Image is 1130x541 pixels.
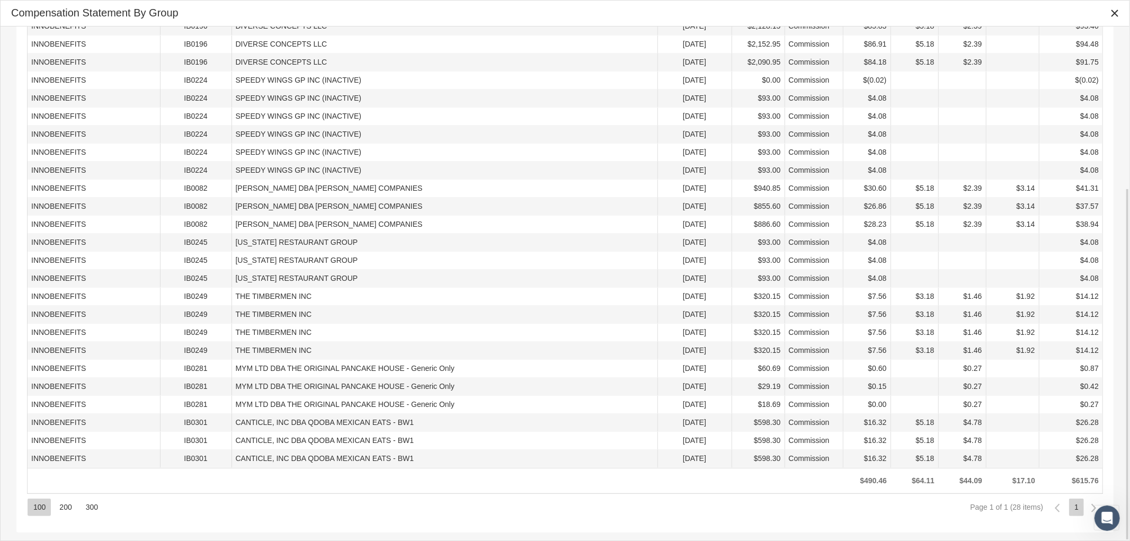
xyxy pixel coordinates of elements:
[160,198,232,216] td: IB0082
[785,270,843,288] td: Commission
[895,327,935,338] div: $3.18
[1043,57,1099,67] div: $91.75
[657,144,732,162] td: [DATE]
[1043,363,1099,374] div: $0.87
[1043,476,1099,486] div: $615.76
[785,198,843,216] td: Commission
[990,345,1035,356] div: $1.92
[160,180,232,198] td: IB0082
[28,90,160,108] td: INNOBENEFITS
[54,499,77,516] div: Items per page: 200
[847,382,887,392] div: $0.15
[232,360,657,378] td: MYM LTD DBA THE ORIGINAL PANCAKE HOUSE - Generic Only
[232,126,657,144] td: SPEEDY WINGS GP INC (INACTIVE)
[1043,327,1099,338] div: $14.12
[990,476,1035,486] div: $17.10
[895,418,935,428] div: $5.18
[942,436,982,446] div: $4.78
[847,201,887,211] div: $26.86
[28,499,51,516] div: Items per page: 100
[160,126,232,144] td: IB0224
[736,291,781,301] div: $320.15
[785,162,843,180] td: Commission
[785,306,843,324] td: Commission
[28,270,160,288] td: INNOBENEFITS
[942,201,982,211] div: $2.39
[895,201,935,211] div: $5.18
[895,436,935,446] div: $5.18
[160,216,232,234] td: IB0082
[785,180,843,198] td: Commission
[657,324,732,342] td: [DATE]
[1095,505,1120,531] iframe: Intercom live chat
[785,324,843,342] td: Commission
[657,450,732,468] td: [DATE]
[1043,291,1099,301] div: $14.12
[657,180,732,198] td: [DATE]
[736,436,781,446] div: $598.30
[232,72,657,90] td: SPEEDY WINGS GP INC (INACTIVE)
[28,378,160,396] td: INNOBENEFITS
[785,90,843,108] td: Commission
[847,363,887,374] div: $0.60
[894,476,935,486] div: $64.11
[160,162,232,180] td: IB0224
[160,108,232,126] td: IB0224
[895,345,935,356] div: $3.18
[1043,255,1099,265] div: $4.08
[736,111,781,121] div: $93.00
[785,288,843,306] td: Commission
[1043,273,1099,283] div: $4.08
[160,252,232,270] td: IB0245
[785,108,843,126] td: Commission
[847,309,887,320] div: $7.56
[847,418,887,428] div: $16.32
[28,198,160,216] td: INNOBENEFITS
[232,234,657,252] td: [US_STATE] RESTAURANT GROUP
[847,111,887,121] div: $4.08
[847,57,887,67] div: $84.18
[785,17,843,36] td: Commission
[657,198,732,216] td: [DATE]
[990,291,1035,301] div: $1.92
[847,165,887,175] div: $4.08
[657,234,732,252] td: [DATE]
[942,454,982,464] div: $4.78
[28,234,160,252] td: INNOBENEFITS
[847,255,887,265] div: $4.08
[232,17,657,36] td: DIVERSE CONCEPTS LLC
[657,252,732,270] td: [DATE]
[942,219,982,229] div: $2.39
[232,90,657,108] td: SPEEDY WINGS GP INC (INACTIVE)
[657,360,732,378] td: [DATE]
[1043,219,1099,229] div: $38.94
[736,39,781,49] div: $2,152.95
[160,144,232,162] td: IB0224
[160,342,232,360] td: IB0249
[1105,4,1124,23] div: Close
[990,219,1035,229] div: $3.14
[232,288,657,306] td: THE TIMBERMEN INC
[11,6,179,20] div: Compensation Statement By Group
[1043,129,1099,139] div: $4.08
[1043,345,1099,356] div: $14.12
[657,17,732,36] td: [DATE]
[847,39,887,49] div: $86.91
[28,72,160,90] td: INNOBENEFITS
[736,201,781,211] div: $855.60
[895,309,935,320] div: $3.18
[736,363,781,374] div: $60.69
[895,39,935,49] div: $5.18
[160,414,232,432] td: IB0301
[942,183,982,193] div: $2.39
[1043,93,1099,103] div: $4.08
[736,418,781,428] div: $598.30
[895,183,935,193] div: $5.18
[657,342,732,360] td: [DATE]
[160,306,232,324] td: IB0249
[942,345,982,356] div: $1.46
[990,309,1035,320] div: $1.92
[657,36,732,54] td: [DATE]
[990,183,1035,193] div: $3.14
[736,129,781,139] div: $93.00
